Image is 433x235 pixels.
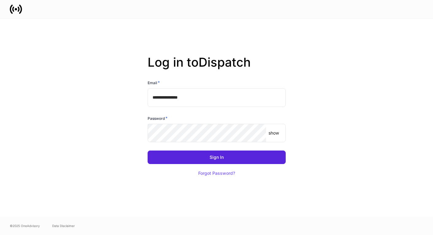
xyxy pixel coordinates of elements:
[210,155,224,159] div: Sign In
[10,223,40,228] span: © 2025 OneAdvisory
[269,130,279,136] p: show
[148,151,286,164] button: Sign In
[148,115,168,121] h6: Password
[198,171,235,175] div: Forgot Password?
[148,55,286,80] h2: Log in to Dispatch
[52,223,75,228] a: Data Disclaimer
[191,166,243,180] button: Forgot Password?
[148,80,160,86] h6: Email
